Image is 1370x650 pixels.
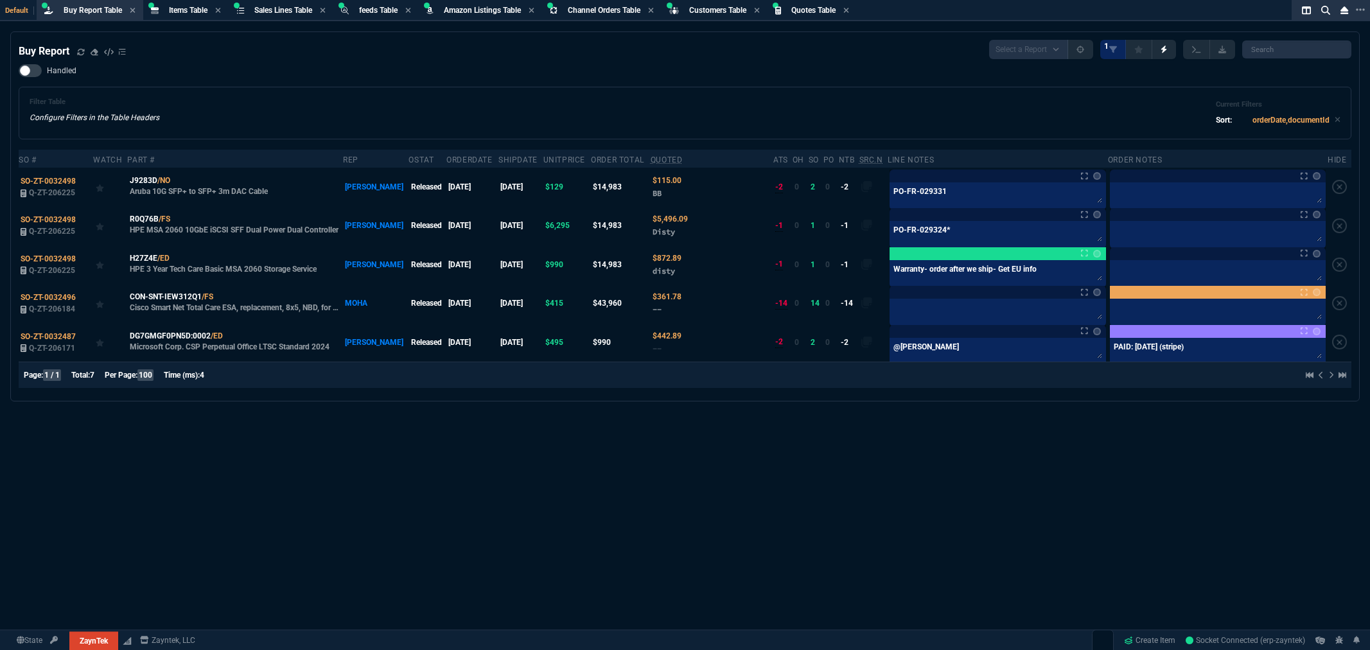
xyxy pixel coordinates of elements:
[127,206,343,245] td: HPE MSA 2060 10GbE iSCSI SFF Dual Power Dual Controller
[839,168,859,206] td: -2
[343,155,358,165] div: Rep
[653,292,681,301] span: Quoted Cost
[809,168,823,206] td: 2
[215,6,221,16] nx-icon: Close Tab
[795,182,799,191] span: 0
[809,155,819,165] div: SO
[653,331,681,340] span: Quoted Cost
[169,6,207,15] span: Items Table
[408,168,446,206] td: Released
[29,227,75,236] span: Q-ZT-206225
[809,206,823,245] td: 1
[446,155,492,165] div: OrderDate
[775,336,783,348] div: -2
[127,284,343,322] td: Cisco Smart Net Total Care ESA, replacement, 8x5, NBD, for P/N IE-3100-18T2C-E
[1356,4,1365,16] nx-icon: Open New Tab
[21,254,76,263] span: SO-ZT-0032498
[775,220,783,232] div: -1
[591,206,651,245] td: $14,983
[775,258,783,270] div: -1
[136,635,199,646] a: msbcCompanyName
[1119,631,1181,650] a: Create Item
[157,175,170,186] a: /NO
[825,338,830,347] span: 0
[343,206,408,245] td: [PERSON_NAME]
[498,155,538,165] div: shipDate
[96,178,126,196] div: Add to Watchlist
[130,264,317,274] p: HPE 3 Year Tech Care Basic MSA 2060 Storage Service
[839,206,859,245] td: -1
[689,6,746,15] span: Customers Table
[1186,636,1305,645] span: Socket Connected (erp-zayntek)
[1242,40,1351,58] input: Search
[343,245,408,284] td: [PERSON_NAME]
[29,266,75,275] span: Q-ZT-206225
[408,284,446,322] td: Released
[795,260,799,269] span: 0
[1316,3,1335,18] nx-icon: Search
[1297,3,1316,18] nx-icon: Split Panels
[24,371,43,380] span: Page:
[809,245,823,284] td: 1
[71,371,90,380] span: Total:
[591,245,651,284] td: $14,983
[200,371,204,380] span: 4
[653,188,662,198] span: BB
[130,175,157,186] span: J9283D
[343,284,408,322] td: MOHA
[46,635,62,646] a: API TOKEN
[591,284,651,322] td: $43,960
[29,188,75,197] span: Q-ZT-206225
[498,322,543,361] td: [DATE]
[21,215,76,224] span: SO-ZT-0032498
[127,245,343,284] td: HPE 3 Year Tech Care Basic MSA 2060 Storage Service
[888,155,934,165] div: Line Notes
[1328,155,1346,165] div: hide
[19,155,36,165] div: SO #
[130,186,268,197] p: Aruba 10G SFP+ to SFP+ 3m DAC Cable
[130,6,136,16] nx-icon: Close Tab
[1252,116,1330,125] code: orderDate,documentId
[164,371,200,380] span: Time (ms):
[1108,155,1163,165] div: Order Notes
[408,206,446,245] td: Released
[408,322,446,361] td: Released
[498,168,543,206] td: [DATE]
[1186,635,1305,646] a: q5ZJwXyMe8EU4nEJAACV
[343,168,408,206] td: [PERSON_NAME]
[795,299,799,308] span: 0
[653,344,662,353] span: --
[21,332,76,341] span: SO-ZT-0032487
[543,155,585,165] div: unitPrice
[498,284,543,322] td: [DATE]
[651,155,683,164] abbr: Quoted Cost and Sourcing Notes
[127,322,343,361] td: Microsoft Corp. CSP Perpetual Office LTSC Standard 2024
[320,6,326,16] nx-icon: Close Tab
[21,293,76,302] span: SO-ZT-0032496
[839,245,859,284] td: -1
[591,322,651,361] td: $990
[444,6,521,15] span: Amazon Listings Table
[1216,114,1232,126] p: Sort:
[93,155,122,165] div: Watch
[568,6,640,15] span: Channel Orders Table
[543,245,592,284] td: $990
[137,369,154,381] span: 100
[446,206,498,245] td: [DATE]
[130,303,341,313] p: Cisco Smart Net Total Care ESA, replacement, 8x5, NBD, for P/N IE-3100-18T2C-E
[795,338,799,347] span: 0
[809,322,823,361] td: 2
[30,98,159,107] h6: Filter Table
[1216,100,1340,109] h6: Current Filters
[159,213,170,225] a: /FS
[446,245,498,284] td: [DATE]
[29,344,75,353] span: Q-ZT-206171
[653,227,675,236] span: Disty
[529,6,534,16] nx-icon: Close Tab
[754,6,760,16] nx-icon: Close Tab
[47,66,76,76] span: Handled
[543,322,592,361] td: $495
[825,182,830,191] span: 0
[408,155,434,165] div: oStat
[648,6,654,16] nx-icon: Close Tab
